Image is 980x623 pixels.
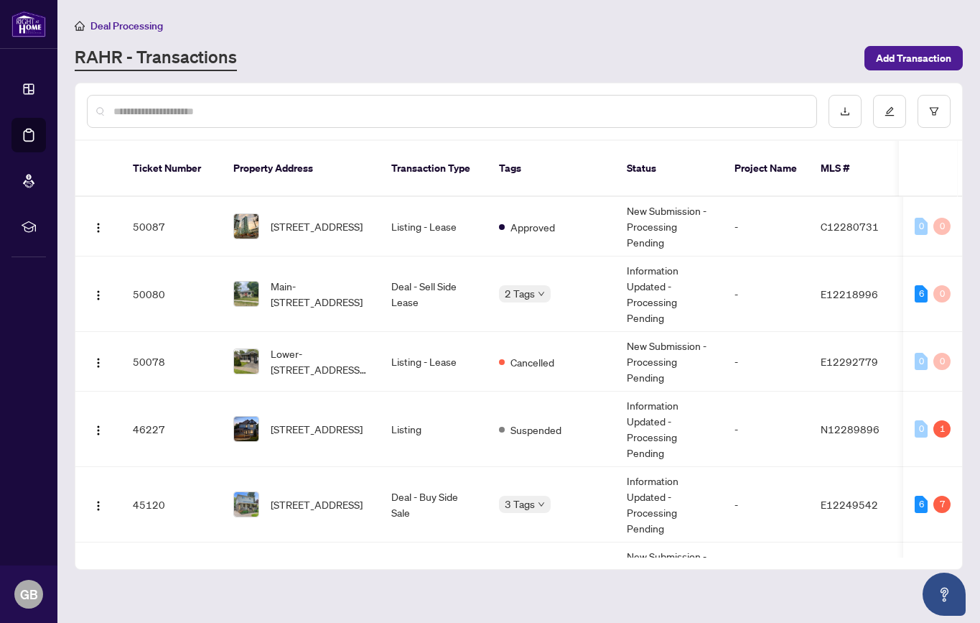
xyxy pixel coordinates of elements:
[933,496,951,513] div: 7
[380,257,487,332] td: Deal - Sell Side Lease
[510,219,555,235] span: Approved
[915,218,928,235] div: 0
[93,500,104,512] img: Logo
[510,422,561,438] span: Suspended
[864,46,963,70] button: Add Transaction
[121,141,222,197] th: Ticket Number
[723,467,809,543] td: -
[723,141,809,197] th: Project Name
[93,290,104,301] img: Logo
[222,141,380,197] th: Property Address
[87,417,110,440] button: Logo
[93,357,104,369] img: Logo
[87,282,110,305] button: Logo
[121,197,222,257] td: 50087
[615,467,723,543] td: Information Updated - Processing Pending
[723,197,809,257] td: -
[915,496,928,513] div: 6
[615,257,723,332] td: Information Updated - Processing Pending
[915,285,928,303] div: 6
[933,285,951,303] div: 0
[121,467,222,543] td: 45120
[723,332,809,392] td: -
[538,501,545,508] span: down
[234,492,258,517] img: thumbnail-img
[615,543,723,602] td: New Submission - Processing Pending
[20,584,38,604] span: GB
[929,106,939,116] span: filter
[234,214,258,239] img: thumbnail-img
[918,95,951,128] button: filter
[821,220,879,233] span: C12280731
[923,573,966,616] button: Open asap
[821,355,878,368] span: E12292779
[380,543,487,602] td: Listing - Lease
[809,141,895,197] th: MLS #
[915,420,928,438] div: 0
[829,95,862,128] button: download
[885,106,895,116] span: edit
[840,106,850,116] span: download
[271,346,368,377] span: Lower-[STREET_ADDRESS][PERSON_NAME]
[615,197,723,257] td: New Submission - Processing Pending
[821,498,878,511] span: E12249542
[271,497,363,512] span: [STREET_ADDRESS]
[615,332,723,392] td: New Submission - Processing Pending
[234,282,258,306] img: thumbnail-img
[538,290,545,297] span: down
[87,350,110,373] button: Logo
[380,392,487,467] td: Listing
[505,496,535,512] span: 3 Tags
[487,141,615,197] th: Tags
[723,392,809,467] td: -
[93,222,104,234] img: Logo
[271,218,363,234] span: [STREET_ADDRESS]
[121,332,222,392] td: 50078
[234,349,258,374] img: thumbnail-img
[380,141,487,197] th: Transaction Type
[121,543,222,602] td: 45118
[271,421,363,437] span: [STREET_ADDRESS]
[380,197,487,257] td: Listing - Lease
[271,278,368,310] span: Main-[STREET_ADDRESS]
[87,215,110,238] button: Logo
[93,425,104,436] img: Logo
[821,287,878,300] span: E12218996
[873,95,906,128] button: edit
[510,354,554,370] span: Cancelled
[380,332,487,392] td: Listing - Lease
[234,417,258,441] img: thumbnail-img
[915,353,928,370] div: 0
[11,11,46,37] img: logo
[615,392,723,467] td: Information Updated - Processing Pending
[121,257,222,332] td: 50080
[75,21,85,31] span: home
[723,257,809,332] td: -
[75,45,237,71] a: RAHR - Transactions
[121,392,222,467] td: 46227
[933,353,951,370] div: 0
[876,47,951,70] span: Add Transaction
[87,493,110,516] button: Logo
[271,556,368,588] span: Main-[STREET_ADDRESS]
[933,420,951,438] div: 1
[933,218,951,235] div: 0
[90,19,163,32] span: Deal Processing
[505,285,535,302] span: 2 Tags
[821,423,879,435] span: N12289896
[380,467,487,543] td: Deal - Buy Side Sale
[615,141,723,197] th: Status
[723,543,809,602] td: -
